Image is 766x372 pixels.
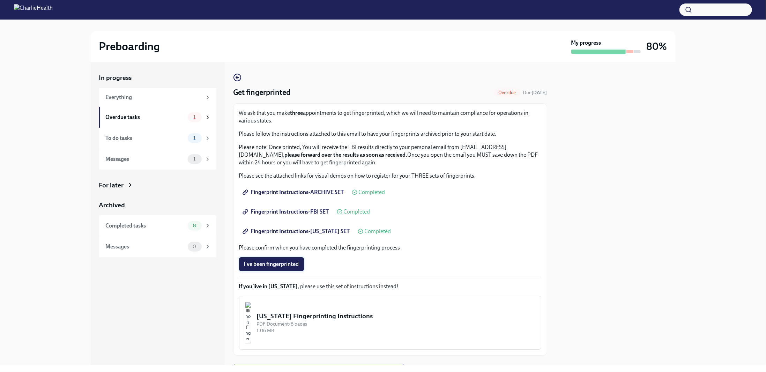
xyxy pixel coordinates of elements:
a: Fingerprint Instructions-[US_STATE] SET [239,224,355,238]
a: In progress [99,73,216,82]
span: Overdue [494,90,520,95]
strong: please forward over the results as soon as received. [285,151,408,158]
span: 8 [189,223,200,228]
a: For later [99,181,216,190]
div: Overdue tasks [106,113,185,121]
span: Completed [359,189,385,195]
strong: If you live in [US_STATE] [239,283,298,290]
span: October 1st, 2025 09:00 [523,89,547,96]
p: We ask that you make appointments to get fingerprinted, which we will need to maintain compliance... [239,109,541,125]
button: I've been fingerprinted [239,257,304,271]
span: Completed [365,229,391,234]
span: Completed [344,209,370,215]
h3: 80% [647,40,667,53]
div: PDF Document • 8 pages [257,321,535,327]
span: 1 [189,135,200,141]
p: Please note: Once printed, You will receive the FBI results directly to your personal email from ... [239,143,541,166]
p: , please use this set of instructions instead! [239,283,541,290]
div: Completed tasks [106,222,185,230]
h4: Get fingerprinted [233,87,291,98]
span: Fingerprint Instructions-[US_STATE] SET [244,228,350,235]
span: Fingerprint Instructions-ARCHIVE SET [244,189,344,196]
p: Please confirm when you have completed the fingerprinting process [239,244,541,252]
span: 0 [188,244,200,249]
div: Messages [106,155,185,163]
div: Everything [106,94,202,101]
span: Fingerprint Instructions-FBI SET [244,208,329,215]
div: For later [99,181,124,190]
span: 1 [189,114,200,120]
span: 1 [189,156,200,162]
h2: Preboarding [99,39,160,53]
span: I've been fingerprinted [244,261,299,268]
span: Due [523,90,547,96]
a: To do tasks1 [99,128,216,149]
a: Archived [99,201,216,210]
div: Messages [106,243,185,251]
img: Illinois Fingerprinting Instructions [245,302,251,344]
p: Please see the attached links for visual demos on how to register for your THREE sets of fingerpr... [239,172,541,180]
img: CharlieHealth [14,4,53,15]
strong: [DATE] [532,90,547,96]
a: Messages1 [99,149,216,170]
a: Overdue tasks1 [99,107,216,128]
a: Everything [99,88,216,107]
a: Fingerprint Instructions-ARCHIVE SET [239,185,349,199]
a: Messages0 [99,236,216,257]
button: [US_STATE] Fingerprinting InstructionsPDF Document•8 pages1.06 MB [239,296,541,350]
strong: My progress [571,39,601,47]
strong: three [290,110,303,116]
div: [US_STATE] Fingerprinting Instructions [257,312,535,321]
p: Please follow the instructions attached to this email to have your fingerprints archived prior to... [239,130,541,138]
div: 1.06 MB [257,327,535,334]
a: Fingerprint Instructions-FBI SET [239,205,334,219]
div: To do tasks [106,134,185,142]
a: Completed tasks8 [99,215,216,236]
